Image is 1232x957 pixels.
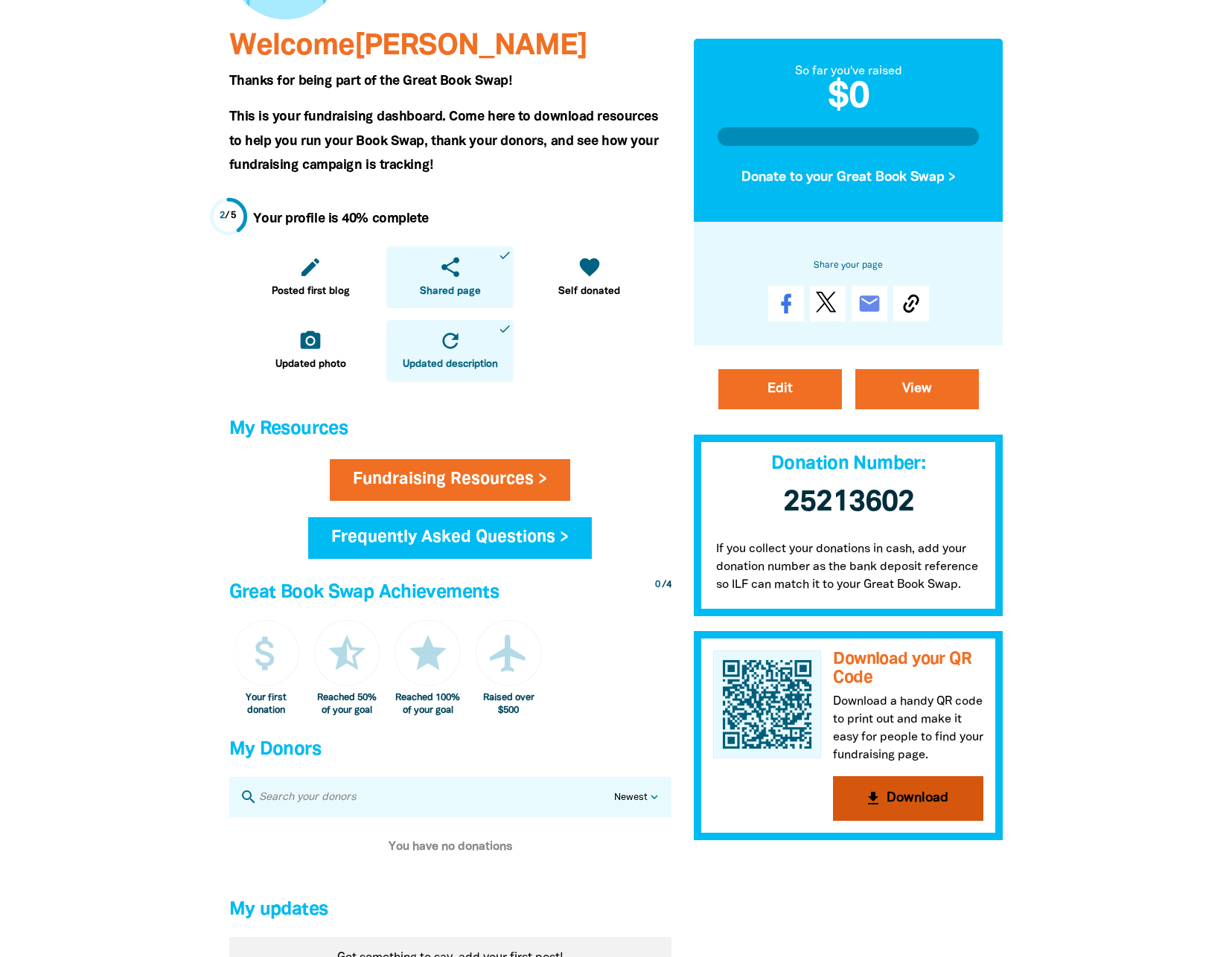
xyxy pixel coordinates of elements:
[229,111,659,171] span: This is your fundraising dashboard. Come here to download resources to help you run your Book Swa...
[229,817,671,877] div: You have no donations
[833,776,983,821] button: get_appDownload
[247,246,374,308] a: editPosted first blog
[526,246,653,308] a: favoriteSelf donated
[771,455,925,473] span: Donation Number:
[220,209,237,223] div: / 5
[476,692,542,717] div: Raised over $500
[578,255,601,279] i: favorite
[395,692,461,717] div: Reached 100% of your goal
[229,741,321,758] span: My Donors
[229,75,512,87] span: Thanks for being part of the Great Book Swap!
[299,255,322,279] i: edit
[694,525,1003,616] p: If you collect your donations in cash, add your donation number as the bank deposit reference so ...
[229,578,671,608] h4: Great Book Swap Achievements
[330,459,570,501] a: Fundraising Resources >
[855,369,979,409] a: View
[243,631,288,676] i: attach_money
[498,249,511,262] i: done
[386,246,514,308] a: shareShared pagedone
[299,329,322,353] i: camera_alt
[253,213,429,225] strong: Your profile is 40% complete
[718,257,980,274] h6: Share your page
[403,357,498,372] span: Updated description
[420,284,481,299] span: Shared page
[258,787,614,807] input: Search your donors
[308,517,592,559] a: Frequently Asked Questions >
[864,790,882,807] i: get_app
[833,650,983,687] h3: Download your QR Code
[438,255,462,279] i: share
[852,286,887,321] a: email
[768,286,804,321] a: Share
[893,286,929,321] button: Copy Link
[247,320,374,382] a: camera_altUpdated photo
[810,286,846,321] a: Post
[498,322,511,336] i: done
[229,33,587,60] span: Welcome [PERSON_NAME]
[558,284,620,299] span: Self donated
[718,62,980,80] div: So far you've raised
[718,80,980,115] h2: $0
[240,788,258,806] i: search
[272,284,350,299] span: Posted first blog
[233,692,299,717] div: Your first donation
[486,631,531,676] i: airplanemode_active
[314,692,380,717] div: Reached 50% of your goal
[783,489,914,516] span: 25213602
[406,631,450,676] i: star
[229,901,328,918] span: My updates
[655,580,660,589] span: 0
[718,369,842,409] a: Edit
[275,357,346,372] span: Updated photo
[713,650,822,759] img: QR Code for MADA Great Book Swap
[229,817,671,877] div: Paginated content
[220,211,226,220] span: 2
[386,320,514,382] a: refreshUpdated descriptiondone
[718,158,980,198] button: Donate to your Great Book Swap >
[325,631,369,676] i: star_half
[655,578,671,592] div: / 4
[858,292,881,316] i: email
[229,420,348,438] span: My Resources
[438,329,462,353] i: refresh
